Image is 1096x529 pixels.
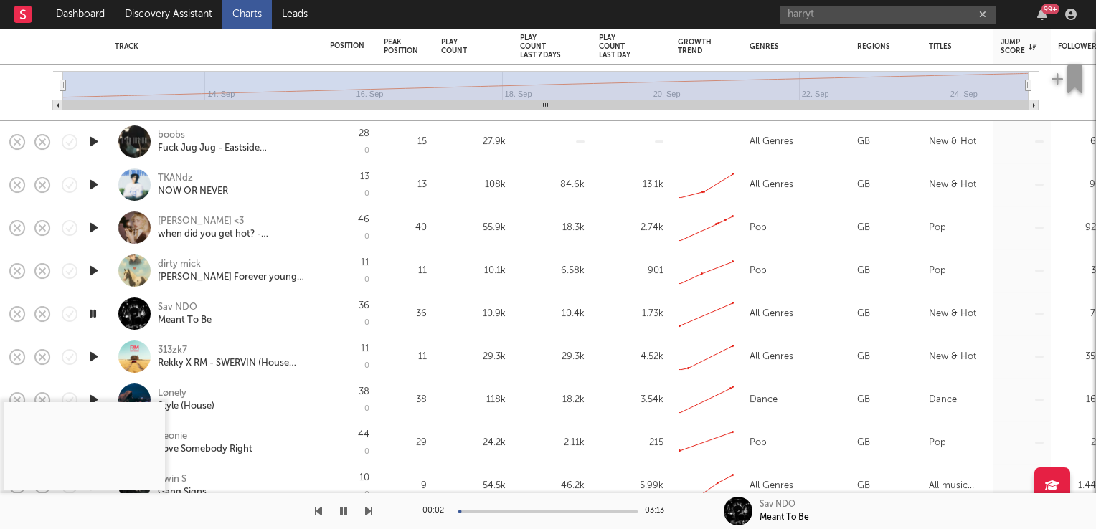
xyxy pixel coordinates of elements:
[384,176,427,194] div: 13
[1037,9,1047,20] button: 99+
[520,262,585,280] div: 6.58k
[158,400,214,413] div: Style (House)
[115,42,308,51] div: Track
[384,133,427,151] div: 15
[857,133,870,151] div: GB
[441,133,506,151] div: 27.9k
[520,477,585,495] div: 46.2k
[750,133,793,151] div: All Genres
[857,219,870,237] div: GB
[929,391,957,409] div: Dance
[929,348,976,366] div: New & Hot
[364,276,369,284] div: 0
[358,215,369,224] div: 46
[520,434,585,452] div: 2.11k
[750,391,778,409] div: Dance
[599,219,663,237] div: 2.74k
[158,172,193,185] div: TKANdz
[158,301,197,314] div: Sav NDO
[364,448,369,456] div: 0
[361,344,369,353] div: 11
[599,434,663,452] div: 215
[361,258,369,267] div: 11
[384,348,427,366] div: 11
[599,305,663,323] div: 1.73k
[359,301,369,310] div: 36
[750,219,767,237] div: Pop
[857,434,870,452] div: GB
[929,305,976,323] div: New & Hot
[678,38,714,55] div: Growth Trend
[857,391,870,409] div: GB
[780,6,996,24] input: Search for artists
[364,190,369,198] div: 0
[364,491,369,499] div: 0
[750,42,836,51] div: Genres
[364,362,369,370] div: 0
[158,142,312,155] div: Fuck Jug Jug - Eastside [PERSON_NAME]
[441,262,506,280] div: 10.1k
[520,391,585,409] div: 18.2k
[441,391,506,409] div: 118k
[384,219,427,237] div: 40
[158,215,244,228] div: [PERSON_NAME] <3
[520,176,585,194] div: 84.6k
[158,228,312,241] div: when did you get hot? - [PERSON_NAME] (looped!)
[158,129,185,142] div: boobs
[441,38,484,55] div: Play Count
[929,219,946,237] div: Pop
[1041,4,1059,14] div: 99 +
[158,344,187,357] div: 313zk7
[857,42,907,51] div: Regions
[441,434,506,452] div: 24.2k
[358,430,369,439] div: 44
[599,176,663,194] div: 13.1k
[599,391,663,409] div: 3.54k
[750,176,793,194] div: All Genres
[359,473,369,482] div: 10
[857,176,870,194] div: GB
[441,348,506,366] div: 29.3k
[929,133,976,151] div: New & Hot
[857,477,870,495] div: GB
[384,391,427,409] div: 38
[330,42,364,50] div: Position
[520,34,563,59] div: Play Count Last 7 Days
[760,498,795,511] div: Sav NDO
[158,430,187,443] div: peonie
[750,477,793,495] div: All Genres
[158,387,186,400] div: Lønely
[441,219,506,237] div: 55.9k
[760,511,809,524] div: Meant To Be
[929,176,976,194] div: New & Hot
[158,473,186,486] div: Twin S
[750,262,767,280] div: Pop
[158,357,312,370] div: Rekky X RM - SWERVIN (House Warning)
[599,477,663,495] div: 5.99k
[364,233,369,241] div: 0
[929,477,986,495] div: All music genres, New & Hot
[384,434,427,452] div: 29
[929,42,979,51] div: Titles
[422,502,451,520] div: 00:02
[520,305,585,323] div: 10.4k
[364,319,369,327] div: 0
[599,262,663,280] div: 901
[441,305,506,323] div: 10.9k
[158,271,312,284] div: [PERSON_NAME] Forever young ([PERSON_NAME] tribute)
[929,262,946,280] div: Pop
[384,477,427,495] div: 9
[360,172,369,181] div: 13
[441,477,506,495] div: 54.5k
[599,348,663,366] div: 4.52k
[645,502,674,520] div: 03:13
[599,34,642,59] div: Play Count Last Day
[750,434,767,452] div: Pop
[929,434,946,452] div: Pop
[364,405,369,413] div: 0
[158,185,228,198] div: NOW OR NEVER
[384,38,418,55] div: Peak Position
[857,262,870,280] div: GB
[359,387,369,396] div: 38
[364,147,369,155] div: 0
